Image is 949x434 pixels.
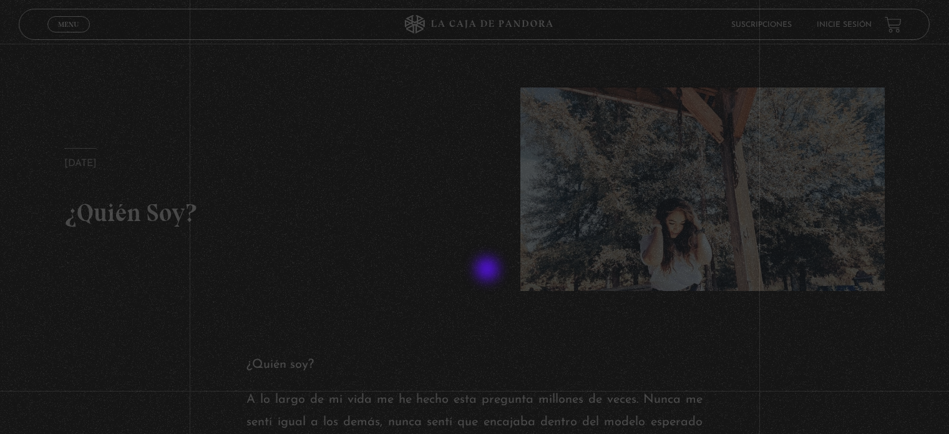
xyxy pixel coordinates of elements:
[59,21,79,28] span: Menu
[732,21,792,29] a: Suscripciones
[246,353,702,376] p: ¿Quién soy?
[817,21,872,29] a: Inicie sesión
[64,148,97,173] p: [DATE]
[64,195,429,230] h2: ¿Quién Soy?
[885,16,902,32] a: View your shopping cart
[54,31,84,40] span: Cerrar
